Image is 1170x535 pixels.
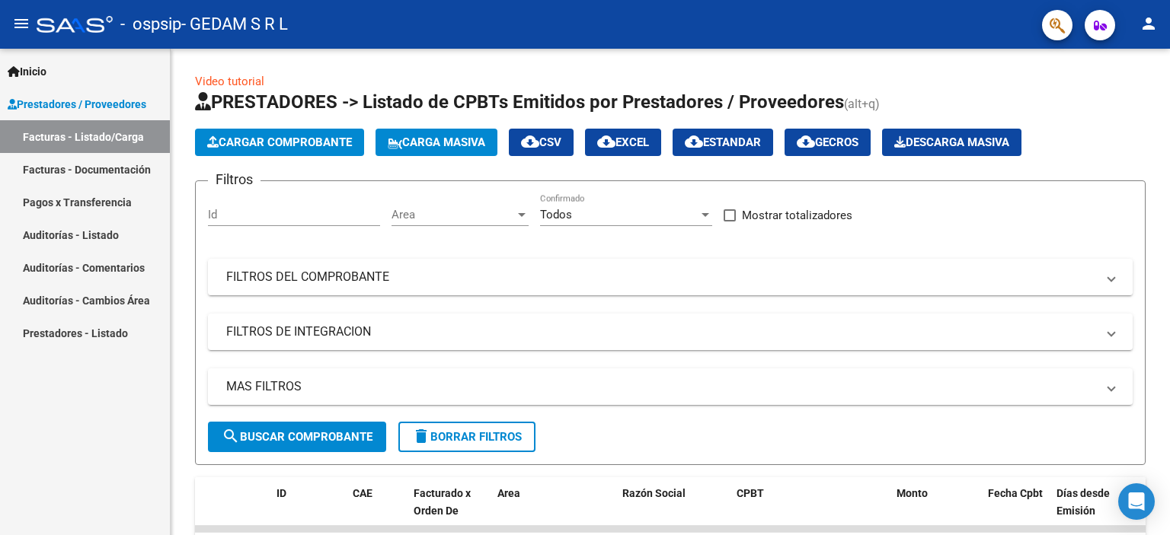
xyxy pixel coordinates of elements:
button: Estandar [673,129,773,156]
mat-icon: menu [12,14,30,33]
mat-expansion-panel-header: FILTROS DE INTEGRACION [208,314,1133,350]
mat-expansion-panel-header: FILTROS DEL COMPROBANTE [208,259,1133,295]
span: Cargar Comprobante [207,135,352,149]
span: ID [277,487,286,499]
span: Prestadores / Proveedores [8,96,146,113]
mat-icon: cloud_download [597,132,615,151]
mat-icon: cloud_download [797,132,815,151]
span: (alt+q) [844,97,880,111]
span: Estandar [685,135,761,149]
button: Buscar Comprobante [208,422,386,452]
span: EXCEL [597,135,649,149]
mat-icon: person [1140,14,1158,33]
span: Días desde Emisión [1057,487,1110,517]
button: Descarga Masiva [882,129,1021,156]
span: Inicio [8,63,46,80]
span: CSV [521,135,561,149]
span: Carga Masiva [388,135,485,149]
button: CSV [509,129,574,156]
span: CPBT [737,487,764,499]
button: EXCEL [585,129,661,156]
h3: Filtros [208,169,261,190]
mat-icon: cloud_download [685,132,703,151]
a: Video tutorial [195,75,264,88]
span: Razón Social [622,487,686,499]
button: Borrar Filtros [398,422,535,452]
span: Fecha Cpbt [988,487,1043,499]
span: Area [392,208,515,221]
span: Gecros [797,135,858,149]
button: Cargar Comprobante [195,129,364,156]
span: Todos [540,208,572,221]
span: Borrar Filtros [412,430,522,444]
mat-icon: cloud_download [521,132,539,151]
span: - GEDAM S R L [181,8,288,41]
mat-panel-title: FILTROS DE INTEGRACION [226,323,1096,340]
span: Buscar Comprobante [222,430,372,444]
button: Carga Masiva [376,129,497,156]
mat-expansion-panel-header: MAS FILTROS [208,368,1133,405]
div: Open Intercom Messenger [1118,483,1155,520]
span: Descarga Masiva [894,135,1009,149]
app-download-masive: Descarga masiva de comprobantes (adjuntos) [882,129,1021,156]
mat-icon: search [222,427,240,445]
mat-panel-title: FILTROS DEL COMPROBANTE [226,269,1096,285]
span: CAE [353,487,372,499]
button: Gecros [785,129,871,156]
span: Monto [897,487,928,499]
mat-icon: delete [412,427,430,445]
span: Mostrar totalizadores [742,206,852,225]
mat-panel-title: MAS FILTROS [226,378,1096,395]
span: Area [497,487,520,499]
span: - ospsip [120,8,181,41]
span: PRESTADORES -> Listado de CPBTs Emitidos por Prestadores / Proveedores [195,91,844,113]
span: Facturado x Orden De [414,487,471,517]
